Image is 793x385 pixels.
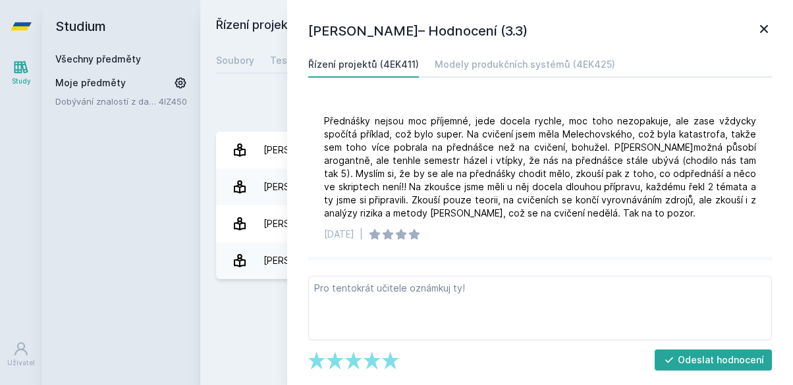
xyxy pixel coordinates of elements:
div: Přednášky nejsou moc příjemné, jede docela rychle, moc toho nezopakuje, ale zase vždycky spočítá ... [324,115,756,220]
div: | [360,228,363,241]
div: [PERSON_NAME] [263,174,337,200]
a: Všechny předměty [55,53,141,64]
a: [PERSON_NAME] 2 hodnocení 5.0 [216,242,777,279]
a: Soubory [216,47,254,74]
div: Testy [270,54,296,67]
a: Study [3,53,40,93]
a: [PERSON_NAME] 2 hodnocení 5.0 [216,132,777,168]
div: Uživatel [7,358,35,368]
div: [PERSON_NAME] [263,137,337,163]
a: Testy [270,47,296,74]
a: [PERSON_NAME] 4 hodnocení 3.3 [216,168,777,205]
a: Dobývání znalostí z databází [55,95,159,108]
div: Soubory [216,54,254,67]
a: [PERSON_NAME] 4 hodnocení 3.0 [216,205,777,242]
div: [DATE] [324,228,354,241]
span: Moje předměty [55,76,126,90]
a: 4IZ450 [159,96,187,107]
div: [PERSON_NAME] [263,211,337,237]
h2: Řízení projektů (4EK411) [216,16,630,37]
a: Uživatel [3,334,40,374]
div: [PERSON_NAME] [263,247,337,274]
div: Study [12,76,31,86]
